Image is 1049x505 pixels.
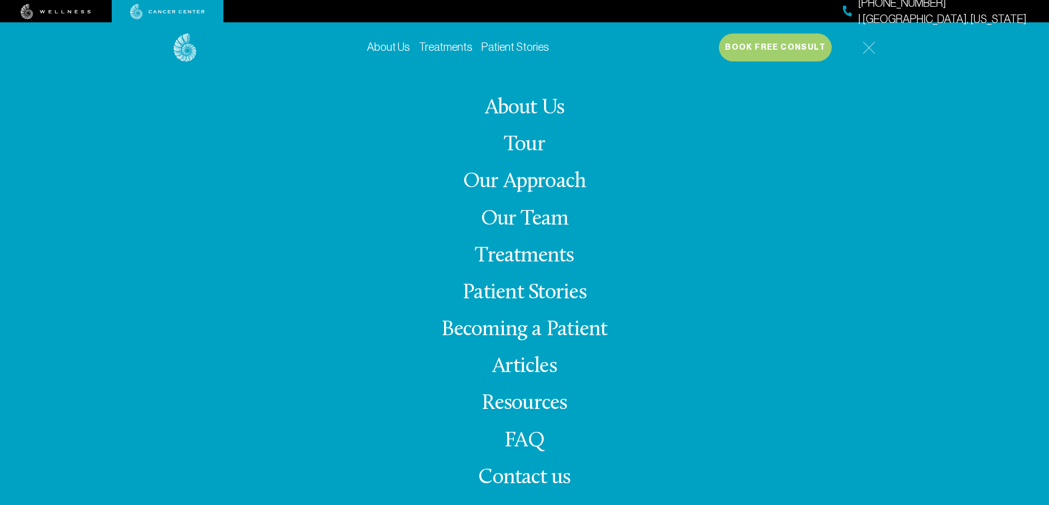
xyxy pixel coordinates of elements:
[174,34,197,62] img: logo
[485,97,565,119] a: About Us
[492,356,557,378] a: Articles
[441,319,607,341] a: Becoming a Patient
[481,41,549,53] a: Patient Stories
[862,41,875,54] img: icon-hamburger
[130,4,205,20] img: cancer center
[367,41,410,53] a: About Us
[719,34,832,61] button: Book Free Consult
[504,134,545,156] a: Tour
[504,430,545,452] a: FAQ
[419,41,473,53] a: Treatments
[21,4,91,20] img: wellness
[478,467,570,489] span: Contact us
[475,245,574,267] a: Treatments
[463,171,587,193] a: Our Approach
[481,393,567,415] a: Resources
[462,282,587,304] a: Patient Stories
[481,208,569,230] a: Our Team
